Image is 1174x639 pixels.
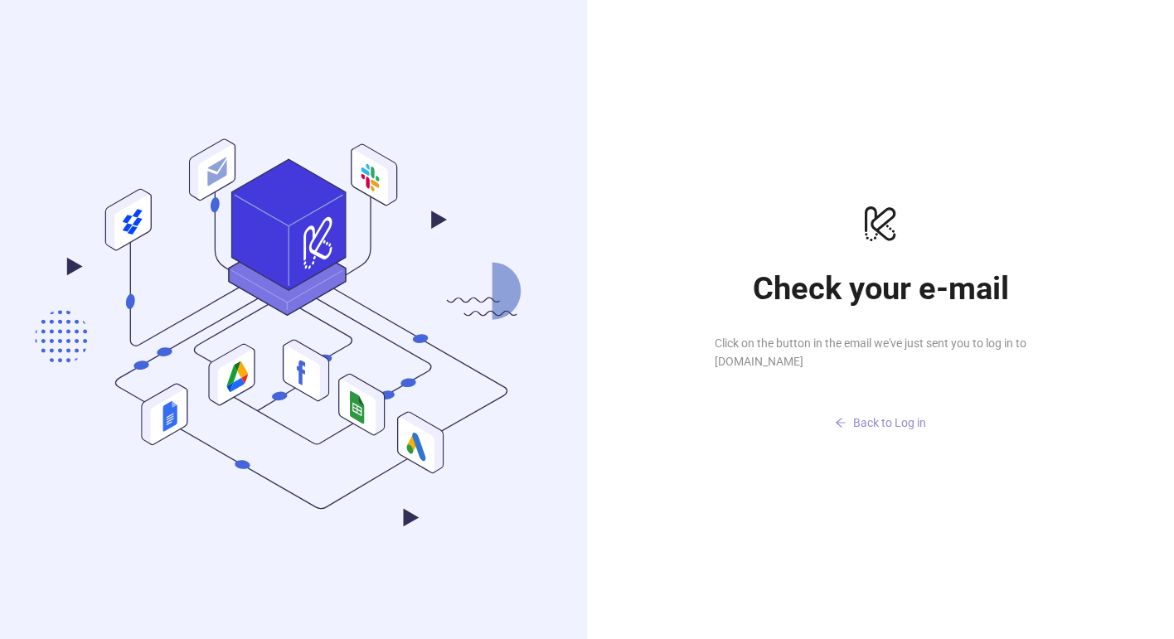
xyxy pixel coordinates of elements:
[715,410,1046,437] button: Back to Log in
[835,417,847,428] span: arrow-left
[715,334,1046,370] span: Click on the button in the email we've just sent you to log in to [DOMAIN_NAME]
[853,416,926,429] span: Back to Log in
[715,269,1046,307] h1: Check your e-mail
[715,384,1046,437] a: Back to Log in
